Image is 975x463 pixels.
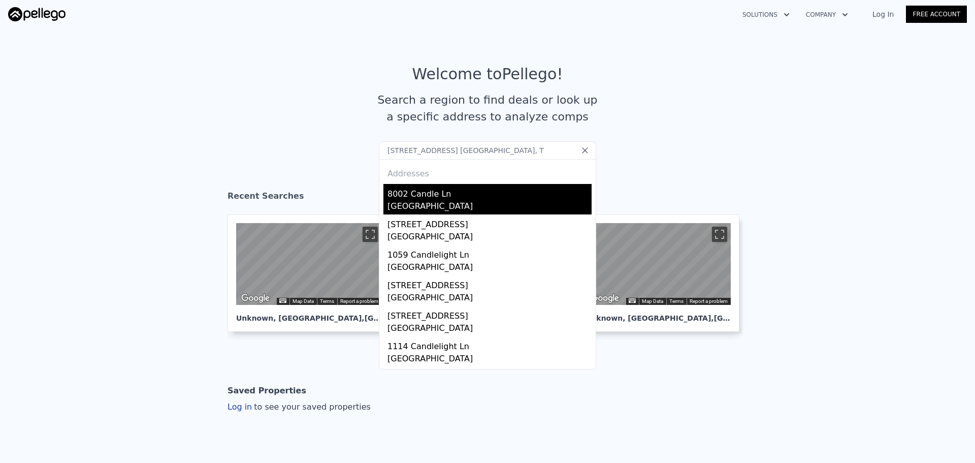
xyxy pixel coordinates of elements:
[236,223,381,305] div: Street View
[412,65,563,83] div: Welcome to Pellego !
[387,184,592,200] div: 8002 Candle Ln
[383,160,592,184] div: Addresses
[227,214,398,332] a: Map Unknown, [GEOGRAPHIC_DATA],[GEOGRAPHIC_DATA] 77429
[860,9,906,19] a: Log In
[387,275,592,292] div: [STREET_ADDRESS]
[387,261,592,275] div: [GEOGRAPHIC_DATA]
[320,298,334,304] a: Terms (opens in new tab)
[387,353,592,367] div: [GEOGRAPHIC_DATA]
[586,305,731,323] div: Unknown , [GEOGRAPHIC_DATA]
[239,292,272,305] img: Google
[252,402,371,412] span: to see your saved properties
[387,200,592,214] div: [GEOGRAPHIC_DATA]
[711,314,824,322] span: , [GEOGRAPHIC_DATA] 77069
[279,298,286,303] button: Keyboard shortcuts
[387,292,592,306] div: [GEOGRAPHIC_DATA]
[363,227,378,242] button: Toggle fullscreen view
[586,223,731,305] div: Map
[690,298,728,304] a: Report a problem
[387,231,592,245] div: [GEOGRAPHIC_DATA]
[577,214,747,332] a: Map Unknown, [GEOGRAPHIC_DATA],[GEOGRAPHIC_DATA] 77069
[734,6,798,24] button: Solutions
[362,314,475,322] span: , [GEOGRAPHIC_DATA] 77429
[340,298,378,304] a: Report a problem
[227,182,747,214] div: Recent Searches
[387,336,592,353] div: 1114 Candlelight Ln
[387,367,592,383] div: 1511 Candlelight Ln
[292,298,314,305] button: Map Data
[588,292,622,305] img: Google
[236,305,381,323] div: Unknown , [GEOGRAPHIC_DATA]
[387,322,592,336] div: [GEOGRAPHIC_DATA]
[712,227,727,242] button: Toggle fullscreen view
[379,141,596,160] input: Search an address or region...
[236,223,381,305] div: Map
[642,298,663,305] button: Map Data
[387,245,592,261] div: 1059 Candlelight Ln
[8,7,66,21] img: Pellego
[374,91,601,125] div: Search a region to find deals or look up a specific address to analyze comps
[588,292,622,305] a: Open this area in Google Maps (opens a new window)
[798,6,856,24] button: Company
[387,214,592,231] div: [STREET_ADDRESS]
[387,306,592,322] div: [STREET_ADDRESS]
[629,298,636,303] button: Keyboard shortcuts
[669,298,684,304] a: Terms (opens in new tab)
[239,292,272,305] a: Open this area in Google Maps (opens a new window)
[227,381,306,401] div: Saved Properties
[906,6,967,23] a: Free Account
[227,401,371,413] div: Log in
[586,223,731,305] div: Street View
